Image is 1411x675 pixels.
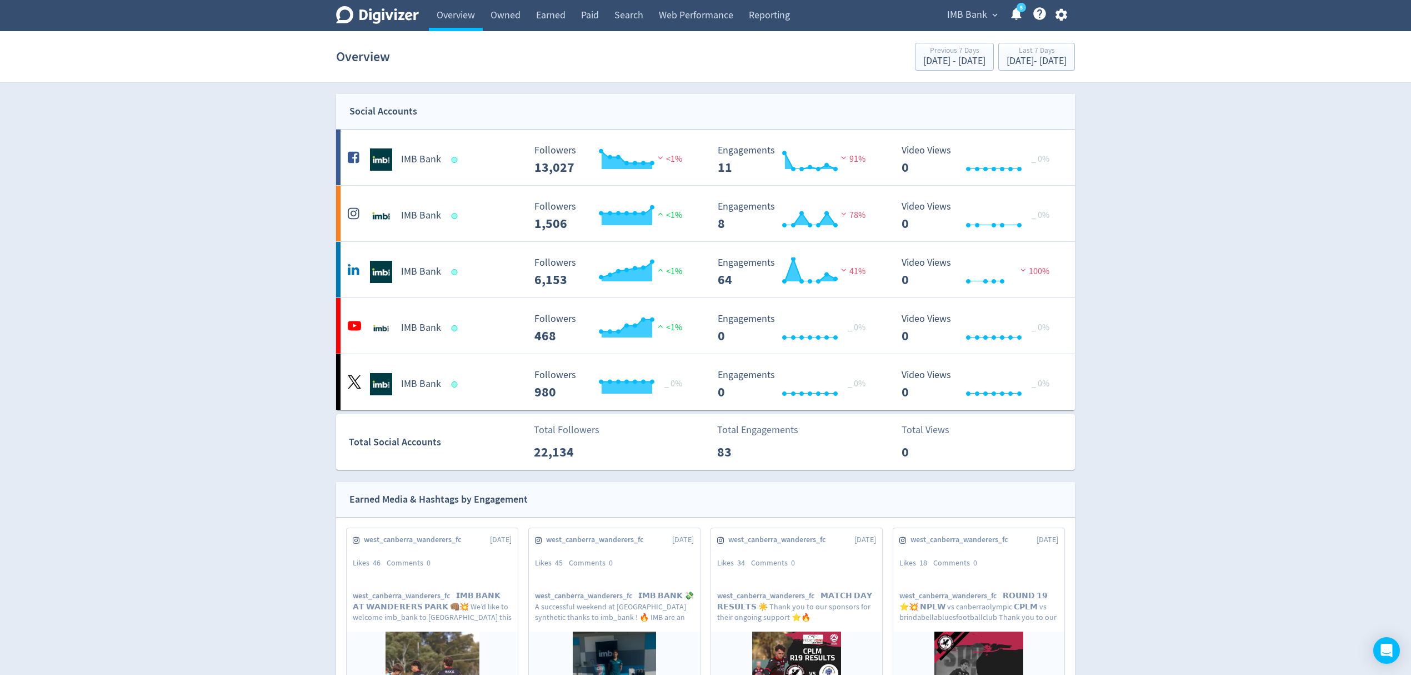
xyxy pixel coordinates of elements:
span: 41% [838,266,865,277]
img: negative-performance.svg [838,153,849,162]
span: Data last synced: 27 Aug 2025, 7:01am (AEST) [452,213,461,219]
img: IMB Bank undefined [370,373,392,395]
div: Earned Media & Hashtags by Engagement [349,492,528,508]
h5: IMB Bank [401,265,441,279]
svg: Engagements 0 [712,370,879,399]
span: 0 [973,558,977,568]
a: IMB Bank undefinedIMB Bank Followers --- Followers 1,506 <1% Engagements 8 Engagements 8 78% Vide... [336,186,1075,241]
h5: IMB Bank [401,153,441,166]
span: _ 0% [664,378,682,389]
p: 𝗥𝗢𝗨𝗡𝗗 𝟭𝟵 ⭐️💥 𝗡𝗣𝗟𝗪 vs canberraolympic 𝗖𝗣𝗟𝗠 vs brindabellabluesfootballclub Thank you to our sponso... [899,590,1058,622]
span: 45 [555,558,563,568]
span: <1% [655,153,682,165]
p: 22,134 [534,442,598,462]
img: IMB Bank undefined [370,148,392,171]
span: 91% [838,153,865,165]
span: 0 [609,558,613,568]
a: IMB Bank undefinedIMB Bank Followers --- _ 0% Followers 980 Engagements 0 Engagements 0 _ 0% Vide... [336,354,1075,410]
svg: Video Views 0 [896,314,1063,343]
svg: Engagements 11 [712,145,879,175]
a: IMB Bank undefinedIMB Bank Followers --- Followers 13,027 <1% Engagements 11 Engagements 11 91% V... [336,130,1075,185]
svg: Engagements 64 [712,257,879,287]
button: Previous 7 Days[DATE] - [DATE] [915,43,994,71]
svg: Followers --- [529,257,696,287]
svg: Engagements 8 [712,201,879,231]
div: Likes [535,558,569,569]
p: 83 [717,442,781,462]
span: _ 0% [848,322,865,333]
span: expand_more [990,10,1000,20]
span: _ 0% [1032,210,1049,221]
span: <1% [655,266,682,277]
span: west_canberra_wanderers_fc [728,534,832,545]
span: west_canberra_wanderers_fc [910,534,1014,545]
svg: Followers --- [529,314,696,343]
svg: Video Views 0 [896,257,1063,287]
img: positive-performance.svg [655,322,666,330]
svg: Video Views 0 [896,370,1063,399]
span: west_canberra_wanderers_fc [535,590,638,601]
img: IMB Bank undefined [370,205,392,227]
svg: Followers --- [529,145,696,175]
span: 100% [1018,266,1049,277]
div: Likes [717,558,751,569]
div: Previous 7 Days [923,47,985,56]
span: [DATE] [672,534,694,545]
p: Total Followers [534,423,599,438]
span: _ 0% [1032,378,1049,389]
span: 0 [427,558,431,568]
div: Comments [751,558,801,569]
img: IMB Bank undefined [370,261,392,283]
div: Total Social Accounts [349,434,526,450]
span: 34 [737,558,745,568]
span: west_canberra_wanderers_fc [546,534,649,545]
svg: Video Views 0 [896,201,1063,231]
img: negative-performance.svg [655,153,666,162]
div: Social Accounts [349,103,417,120]
p: 0 [902,442,965,462]
h5: IMB Bank [401,321,441,335]
div: Comments [933,558,983,569]
span: _ 0% [1032,153,1049,165]
img: negative-performance.svg [838,266,849,274]
button: Last 7 Days[DATE]- [DATE] [998,43,1075,71]
span: Data last synced: 26 Aug 2025, 7:02pm (AEST) [452,381,461,388]
span: 46 [373,558,381,568]
span: [DATE] [1037,534,1058,545]
span: Data last synced: 26 Aug 2025, 7:02pm (AEST) [452,269,461,275]
span: Data last synced: 26 Aug 2025, 4:01pm (AEST) [452,325,461,331]
svg: Video Views 0 [896,145,1063,175]
a: IMB Bank undefinedIMB Bank Followers --- Followers 6,153 <1% Engagements 64 Engagements 64 41% Vi... [336,242,1075,297]
span: 18 [919,558,927,568]
img: positive-performance.svg [655,266,666,274]
div: Open Intercom Messenger [1373,637,1400,664]
p: Total Views [902,423,965,438]
span: _ 0% [848,378,865,389]
span: west_canberra_wanderers_fc [353,590,456,601]
span: <1% [655,322,682,333]
a: IMB Bank undefinedIMB Bank Followers --- Followers 468 <1% Engagements 0 Engagements 0 _ 0% Video... [336,298,1075,354]
div: Last 7 Days [1007,47,1067,56]
span: <1% [655,210,682,221]
p: 𝗜𝗠𝗕 𝗕𝗔𝗡𝗞 𝗔𝗧 𝗪𝗔𝗡𝗗𝗘𝗥𝗘𝗥𝗦 𝗣𝗔𝗥𝗞 👊🏽💥 We’d like to welcome imb_bank to [GEOGRAPHIC_DATA] this weekend. A... [353,590,512,622]
div: Comments [569,558,619,569]
p: 𝗜𝗠𝗕 𝗕𝗔𝗡𝗞 💸 A successful weekend at [GEOGRAPHIC_DATA] synthetic thanks to imb_bank ! 🔥 IMB are an ... [535,590,694,622]
span: IMB Bank [947,6,987,24]
p: Total Engagements [717,423,798,438]
span: 78% [838,210,865,221]
svg: Followers --- [529,370,696,399]
div: [DATE] - [DATE] [923,56,985,66]
img: negative-performance.svg [838,210,849,218]
span: [DATE] [854,534,876,545]
span: 0 [791,558,795,568]
p: 𝗠𝗔𝗧𝗖𝗛 𝗗𝗔𝗬 𝗥𝗘𝗦𝗨𝗟𝗧𝗦 ☀️ Thank you to our sponsors for their ongoing support ⭐️🔥 canberrasoutherncros... [717,590,876,622]
svg: Engagements 0 [712,314,879,343]
div: Comments [387,558,437,569]
span: west_canberra_wanderers_fc [899,590,1003,601]
span: [DATE] [490,534,512,545]
div: [DATE] - [DATE] [1007,56,1067,66]
text: 5 [1020,4,1023,12]
img: positive-performance.svg [655,210,666,218]
svg: Followers --- [529,201,696,231]
div: Likes [899,558,933,569]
